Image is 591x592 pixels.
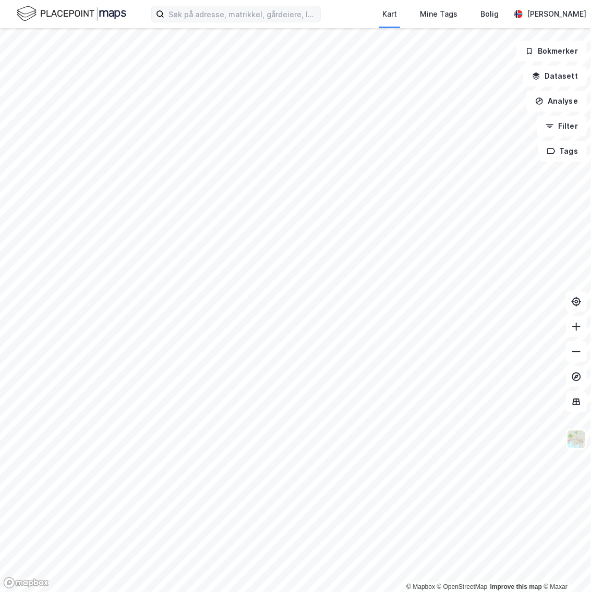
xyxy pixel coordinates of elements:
[490,583,542,590] a: Improve this map
[539,542,591,592] iframe: Chat Widget
[164,6,320,22] input: Søk på adresse, matrikkel, gårdeiere, leietakere eller personer
[537,116,587,137] button: Filter
[526,91,587,112] button: Analyse
[480,8,499,20] div: Bolig
[420,8,457,20] div: Mine Tags
[527,8,586,20] div: [PERSON_NAME]
[437,583,488,590] a: OpenStreetMap
[523,66,587,87] button: Datasett
[17,5,126,23] img: logo.f888ab2527a4732fd821a326f86c7f29.svg
[3,577,49,589] a: Mapbox homepage
[566,429,586,449] img: Z
[538,141,587,162] button: Tags
[406,583,435,590] a: Mapbox
[539,542,591,592] div: Kontrollprogram for chat
[516,41,587,61] button: Bokmerker
[382,8,397,20] div: Kart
